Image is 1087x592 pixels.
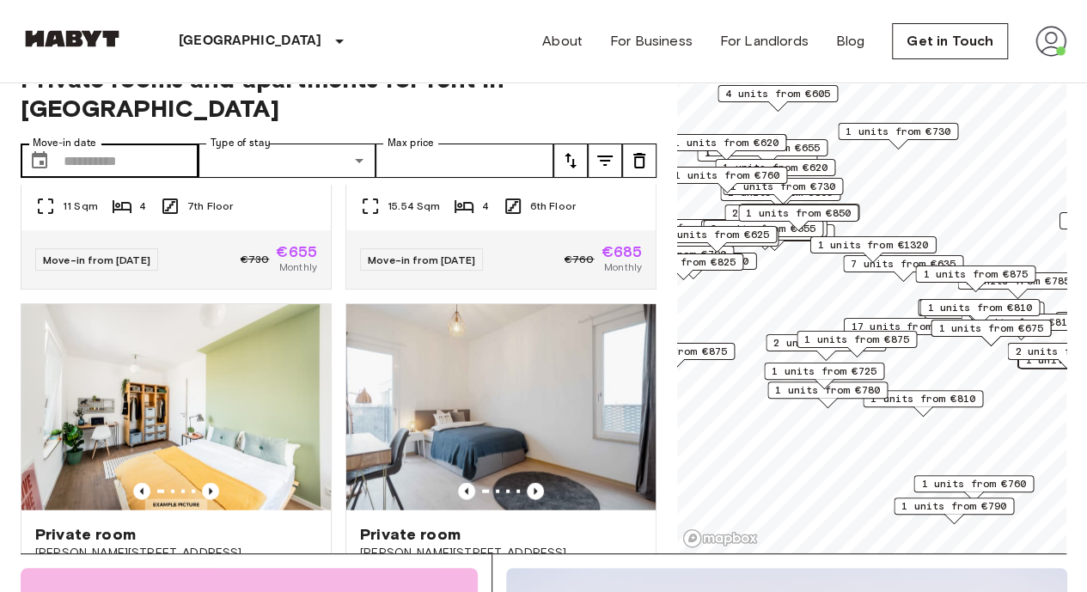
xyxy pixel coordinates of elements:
[715,140,820,156] span: 2 units from €655
[179,31,322,52] p: [GEOGRAPHIC_DATA]
[720,184,840,211] div: Map marker
[530,198,576,214] span: 6th Floor
[913,475,1034,502] div: Map marker
[870,391,975,406] span: 1 units from €810
[738,204,858,231] div: Map marker
[682,528,758,548] a: Mapbox logo
[666,134,786,161] div: Map marker
[610,31,693,52] a: For Business
[33,136,96,150] label: Move-in date
[772,363,876,379] span: 1 units from €725
[923,266,1028,282] span: 1 units from €875
[279,259,317,275] span: Monthly
[851,256,956,272] span: 7 units from €635
[139,198,146,214] span: 4
[133,483,150,500] button: Previous image
[631,253,757,279] div: Map marker
[674,135,779,150] span: 1 units from €620
[767,381,888,408] div: Map marker
[664,227,769,242] span: 2 units from €625
[360,524,461,545] span: Private room
[724,204,845,231] div: Map marker
[921,476,1026,491] span: 1 units from €760
[675,168,779,183] span: 1 units from €760
[927,300,1032,315] span: 1 units from €810
[818,237,929,253] span: 1 units from €1320
[481,198,488,214] span: 4
[21,30,124,47] img: Habyt
[931,320,1051,346] div: Map marker
[918,299,1038,326] div: Map marker
[614,219,741,246] div: Map marker
[764,363,884,389] div: Map marker
[63,198,98,214] span: 11 Sqm
[720,31,809,52] a: For Landlords
[565,252,595,267] span: €760
[631,254,736,270] span: 1 units from €825
[202,483,219,500] button: Previous image
[852,319,962,334] span: 17 units from €650
[843,255,963,282] div: Map marker
[810,236,937,263] div: Map marker
[458,483,475,500] button: Previous image
[804,332,909,347] span: 1 units from €875
[241,252,270,267] span: €730
[715,159,835,186] div: Map marker
[21,64,656,123] span: Private rooms and apartments for rent in [GEOGRAPHIC_DATA]
[732,205,837,221] span: 2 units from €655
[622,220,733,235] span: 20 units from €655
[604,259,642,275] span: Monthly
[388,198,440,214] span: 15.54 Sqm
[622,344,727,359] span: 2 units from €875
[718,85,838,112] div: Map marker
[836,31,865,52] a: Blog
[622,143,656,178] button: tune
[797,331,917,357] div: Map marker
[360,545,642,562] span: [PERSON_NAME][STREET_ADDRESS]
[711,221,815,236] span: 3 units from €655
[35,524,136,545] span: Private room
[656,226,777,253] div: Map marker
[838,123,958,150] div: Map marker
[938,320,1043,336] span: 1 units from €675
[901,498,1006,514] span: 1 units from €790
[553,143,588,178] button: tune
[775,382,880,398] span: 1 units from €780
[43,253,150,266] span: Move-in from [DATE]
[892,23,1008,59] a: Get in Touch
[703,220,823,247] div: Map marker
[187,198,233,214] span: 7th Floor
[22,143,57,178] button: Choose date
[588,143,622,178] button: tune
[368,253,475,266] span: Move-in from [DATE]
[701,220,827,247] div: Map marker
[846,124,950,139] span: 1 units from €730
[730,179,835,194] span: 1 units from €730
[211,136,271,150] label: Type of stay
[388,136,434,150] label: Max price
[746,205,851,221] span: 1 units from €850
[894,497,1014,524] div: Map marker
[725,86,830,101] span: 4 units from €605
[723,160,827,175] span: 1 units from €620
[601,244,642,259] span: €685
[844,318,970,345] div: Map marker
[346,304,656,510] img: Marketing picture of unit DE-01-008-004-02HF
[773,335,878,351] span: 2 units from €865
[919,299,1040,326] div: Map marker
[915,265,1035,292] div: Map marker
[623,253,743,280] div: Map marker
[863,390,983,417] div: Map marker
[667,167,787,193] div: Map marker
[21,304,331,510] img: Marketing picture of unit DE-01-08-008-04Q
[677,44,1066,553] canvas: Map
[542,31,583,52] a: About
[276,244,317,259] span: €655
[766,334,886,361] div: Map marker
[1035,26,1066,57] img: avatar
[638,253,749,269] span: 1 units from €1150
[527,483,544,500] button: Previous image
[35,545,317,562] span: [PERSON_NAME][STREET_ADDRESS]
